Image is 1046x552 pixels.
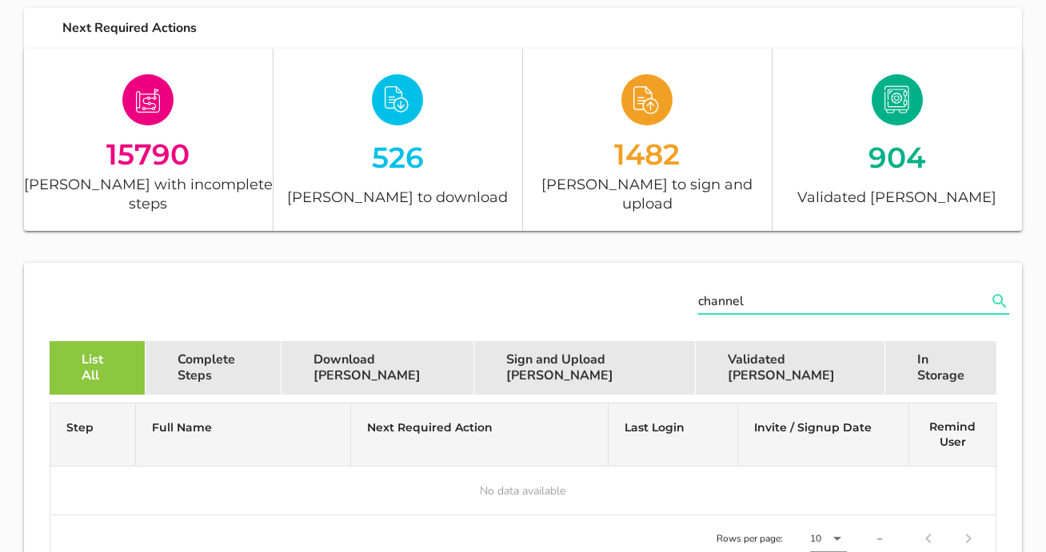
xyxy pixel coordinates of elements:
th: Invite / Signup Date: Not sorted. Activate to sort ascending. [738,403,910,467]
span: Last Login [625,420,685,435]
div: In Storage [885,341,996,395]
div: 10Rows per page: [810,526,847,551]
span: Next Required Action [367,420,493,435]
span: Invite / Signup Date [754,420,872,435]
div: Sign and Upload [PERSON_NAME] [474,341,695,395]
span: Step [66,420,94,435]
div: [PERSON_NAME] with incomplete steps [24,176,273,212]
span: Full Name [152,420,212,435]
th: Step: Not sorted. Activate to sort ascending. [50,403,136,467]
th: Full Name: Not sorted. Activate to sort ascending. [136,403,351,467]
button: Search name, email, testator ID or ID number appended action [985,291,1014,312]
div: Complete Steps [146,341,281,395]
div: List All [50,341,146,395]
div: 10 [810,531,821,546]
span: Remind User [929,419,976,449]
div: Validated [PERSON_NAME] [696,341,885,395]
td: No data available [50,467,996,514]
th: Remind User [909,403,995,467]
th: Next Required Action: Not sorted. Activate to sort ascending. [351,403,609,467]
div: 15790 [24,141,273,167]
th: Last Login: Not sorted. Activate to sort ascending. [609,403,737,467]
div: – [877,531,882,546]
div: 1482 [523,141,772,167]
div: Download [PERSON_NAME] [281,341,474,395]
div: 526 [273,141,522,175]
div: Next Required Actions [50,8,1022,49]
div: [PERSON_NAME] to sign and upload [523,176,772,212]
div: Validated [PERSON_NAME] [773,184,1022,212]
div: [PERSON_NAME] to download [273,184,522,212]
div: 904 [773,141,1022,175]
